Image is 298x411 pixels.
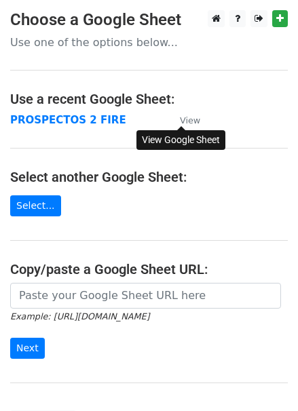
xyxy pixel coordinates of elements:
[10,261,288,277] h4: Copy/paste a Google Sheet URL:
[10,169,288,185] h4: Select another Google Sheet:
[10,311,149,321] small: Example: [URL][DOMAIN_NAME]
[10,35,288,50] p: Use one of the options below...
[10,10,288,30] h3: Choose a Google Sheet
[10,338,45,359] input: Next
[10,195,61,216] a: Select...
[10,91,288,107] h4: Use a recent Google Sheet:
[166,114,200,126] a: View
[230,346,298,411] div: Widget de chat
[180,115,200,125] small: View
[10,283,281,309] input: Paste your Google Sheet URL here
[230,346,298,411] iframe: Chat Widget
[136,130,225,150] div: View Google Sheet
[10,114,126,126] a: PROSPECTOS 2 FIRE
